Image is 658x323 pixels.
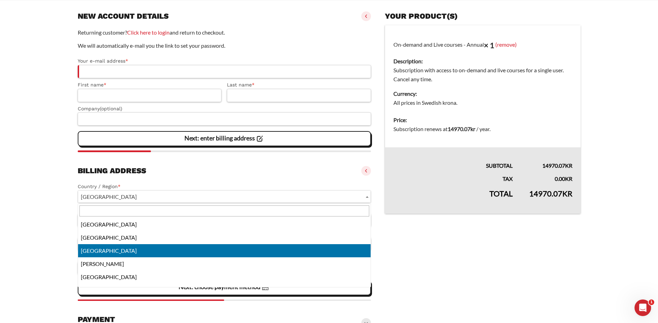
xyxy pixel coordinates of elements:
[78,28,371,37] p: Returning customer? and return to checkout.
[78,57,371,65] label: Your e-mail address
[78,131,371,146] vaadin-button: Next: enter billing address
[78,218,371,231] li: [GEOGRAPHIC_DATA]
[565,175,572,182] span: kr
[385,147,521,170] th: Subtotal
[78,257,371,270] li: [PERSON_NAME]
[78,11,169,21] h3: New account details
[78,81,222,89] label: First name
[649,299,654,305] span: 1
[542,162,572,169] bdi: 14970.07
[484,40,494,50] strong: × 1
[555,175,572,182] bdi: 0.00
[385,25,581,112] td: On-demand and Live courses - Annual
[78,166,146,176] h3: Billing address
[78,41,371,50] p: We will automatically e-mail you the link to set your password.
[393,66,572,84] dd: Subscription with access to on-demand and live courses for a single user. Cancel any time.
[565,162,572,169] span: kr
[393,116,572,124] dt: Price:
[127,29,170,36] a: Click here to login
[78,284,371,297] li: [GEOGRAPHIC_DATA]
[78,105,371,113] label: Company
[393,89,572,98] dt: Currency:
[635,299,651,316] iframe: Intercom live chat
[100,106,122,111] span: (optional)
[78,183,371,191] label: Country / Region
[78,190,371,203] span: Country / Region
[393,98,572,107] dd: All prices in Swedish krona.
[78,270,371,284] li: [GEOGRAPHIC_DATA]
[562,189,572,198] span: kr
[476,126,489,132] span: / year
[385,183,521,214] th: Total
[495,41,517,47] a: (remove)
[470,126,475,132] span: kr
[78,191,371,203] span: Belarus
[393,126,490,132] span: Subscription renews at .
[393,57,572,66] dt: Description:
[78,244,371,257] li: [GEOGRAPHIC_DATA]
[385,170,521,183] th: Tax
[78,231,371,244] li: [GEOGRAPHIC_DATA]
[529,189,572,198] bdi: 14970.07
[448,126,475,132] bdi: 14970.07
[78,280,371,295] vaadin-button: Next: choose payment method
[227,81,371,89] label: Last name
